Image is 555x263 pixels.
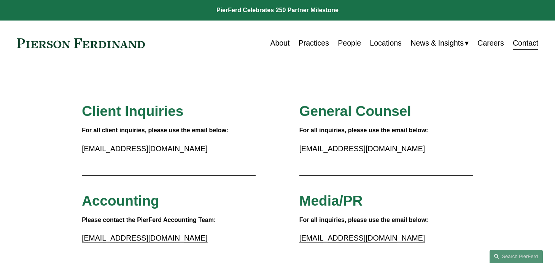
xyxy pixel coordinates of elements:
[82,127,228,133] strong: For all client inquiries, please use the email below:
[82,234,208,242] a: [EMAIL_ADDRESS][DOMAIN_NAME]
[513,36,538,51] a: Contact
[270,36,289,51] a: About
[410,36,469,51] a: folder dropdown
[82,193,159,209] span: Accounting
[82,217,216,223] strong: Please contact the PierFerd Accounting Team:
[299,193,363,209] span: Media/PR
[299,144,425,153] a: [EMAIL_ADDRESS][DOMAIN_NAME]
[82,103,183,119] span: Client Inquiries
[299,234,425,242] a: [EMAIL_ADDRESS][DOMAIN_NAME]
[477,36,504,51] a: Careers
[299,217,428,223] strong: For all inquiries, please use the email below:
[82,144,208,153] a: [EMAIL_ADDRESS][DOMAIN_NAME]
[299,127,428,133] strong: For all inquiries, please use the email below:
[370,36,401,51] a: Locations
[299,36,329,51] a: Practices
[299,103,411,119] span: General Counsel
[490,250,543,263] a: Search this site
[338,36,361,51] a: People
[410,36,464,50] span: News & Insights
